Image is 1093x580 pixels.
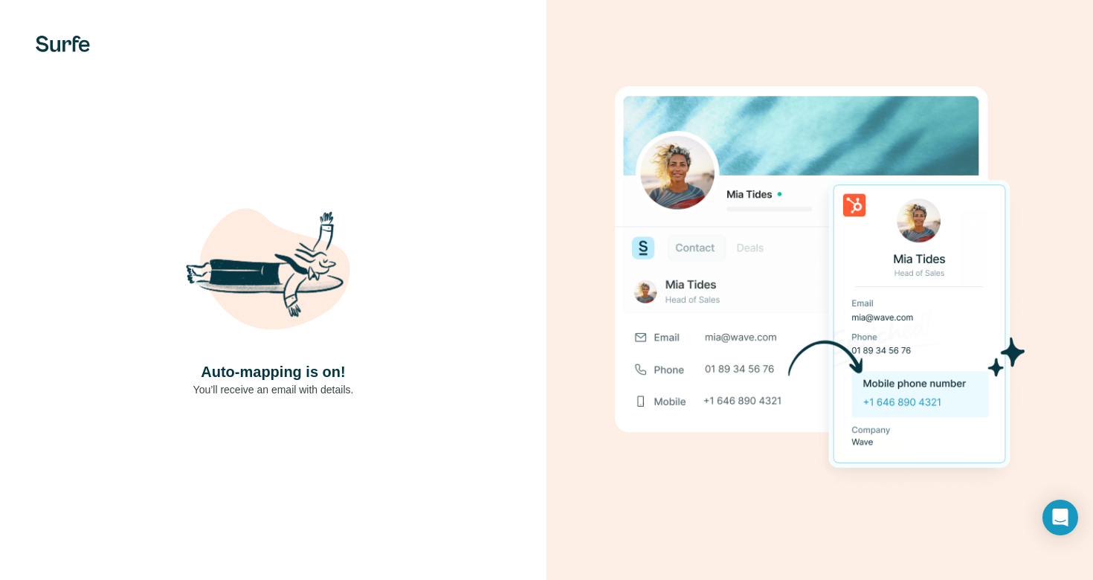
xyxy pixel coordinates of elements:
p: You’ll receive an email with details. [193,382,354,397]
h4: Auto-mapping is on! [201,361,345,382]
div: Open Intercom Messenger [1042,500,1078,535]
img: Shaka Illustration [184,183,363,361]
img: Surfe's logo [36,36,90,52]
img: Download Success [615,86,1025,493]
